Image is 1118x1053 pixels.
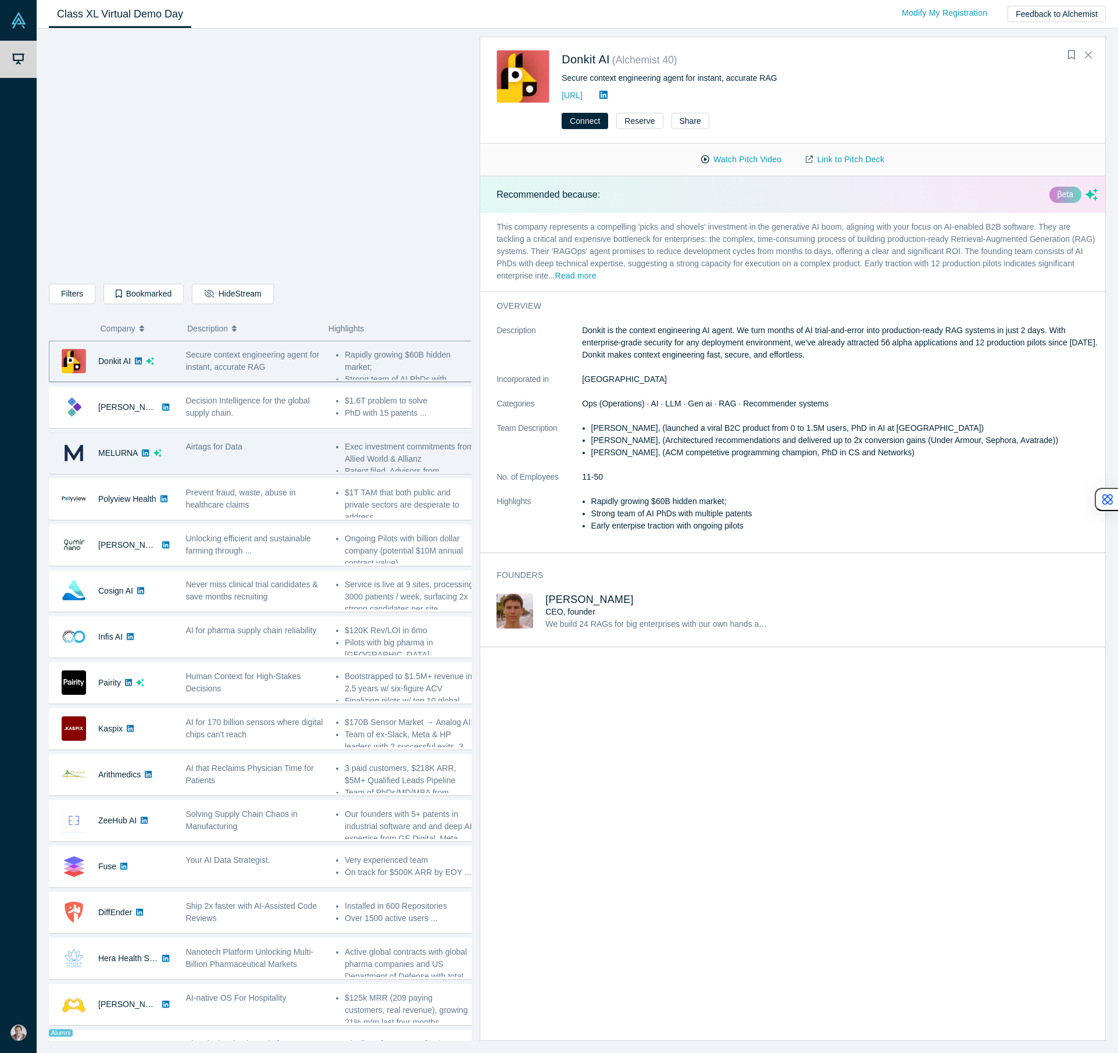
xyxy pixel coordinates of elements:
svg: dsa ai sparkles [146,357,154,365]
span: Prevent fraud, waste, abuse in healthcare claims [186,488,296,509]
a: Pairity [98,678,121,687]
li: Rapidly growing $60B hidden market; [591,495,1098,508]
a: [URL] [562,91,583,100]
span: CEO, founder [545,607,595,616]
dt: No. of Employees [497,471,582,495]
a: Class XL Virtual Demo Day [49,1,191,28]
dt: Incorporated in [497,373,582,398]
li: Team of PhDs/MD/MBA from [GEOGRAPHIC_DATA], [GEOGRAPHIC_DATA] and UMich. ... [345,787,474,836]
dd: [GEOGRAPHIC_DATA] [582,373,1098,385]
li: Strong team of AI PhDs with multiple patents ... [345,373,474,398]
img: DiffEnder's Logo [62,900,86,925]
a: [PERSON_NAME] [98,540,165,549]
li: PhD with 15 patents ... [345,407,474,419]
li: $1.6T problem to solve [345,395,474,407]
img: Donkit AI's Logo [62,349,86,373]
li: 3 paid customers, $218K ARR, $5M+ Qualified Leads Pipeline [345,762,474,787]
svg: dsa ai sparkles [1085,188,1098,201]
button: Watch Pitch Video [689,149,794,170]
li: Pilots with big pharma in [GEOGRAPHIC_DATA] ... [345,637,474,661]
p: This company represents a compelling 'picks and shovels' investment in the generative AI boom, al... [480,213,1114,291]
a: [PERSON_NAME] AI [98,1000,174,1009]
span: Secure context engineering agent for instant, accurate RAG [186,350,320,372]
span: Decision Intelligence for the global supply chain. [186,396,310,417]
span: AI for pharma supply chain reliability [186,626,317,635]
li: Team of ex-Slack, Meta & HP leaders with 2 successful exits, 3 ... [345,729,474,753]
li: Service is live at 9 sites, processing 3000 patients / week, surfacing 2x strong candidates per s... [345,579,474,615]
dd: 11-50 [582,471,1098,483]
li: [PERSON_NAME], (launched a viral B2C product from 0 to 1.5M users, PhD in AI at [GEOGRAPHIC_DATA]) [591,422,1098,434]
button: Read more [555,270,596,283]
p: Recommended because: [497,188,600,202]
button: Connect [562,113,608,129]
img: Donkit AI's Logo [497,50,549,103]
li: [PERSON_NAME], (ACM competetive programming champion, PhD in CS and Networks) [591,447,1098,459]
img: MELURNA's Logo [62,441,86,465]
li: Our founders with 5+ patents in industrial software and and deep AI expertise from GE Digital, Me... [345,808,474,845]
span: Human Context for High-Stakes Decisions [186,672,301,693]
span: Solving Supply Chain Chaos in Manufacturing [186,809,298,831]
dt: Categories [497,398,582,422]
img: Infis AI's Logo [62,624,86,649]
img: Kaspix's Logo [62,716,86,741]
button: Feedback to Alchemist [1008,6,1106,22]
img: Kimaru AI's Logo [62,395,86,419]
li: Active global contracts with global pharma companies and US Department of Defense with total esti... [345,946,474,995]
li: [PERSON_NAME], (Architectured recommendations and delivered up to 2x conversion gains (Under Armo... [591,434,1098,447]
a: Polyview Health [98,494,156,504]
img: Arithmedics's Logo [62,762,86,787]
button: HideStream [192,284,273,304]
span: We build 24 RAGs for big enterprises with our own hands and finally found a way how to build an A... [545,619,1062,629]
span: AI for 170 billion sensors where digital chips can't reach [186,718,323,739]
iframe: Alchemist Class XL Demo Day: Vault [49,38,471,275]
dt: Highlights [497,495,582,544]
li: Very experienced team [345,854,474,866]
a: Donkit AI [562,53,610,66]
li: Bootstrapped to $1.5M+ revenue in 2.5 years w/ six-figure ACV [345,670,474,695]
span: Description [187,316,228,341]
p: Donkit is the context engineering AI agent. We turn months of AI trial-and-error into production-... [582,324,1098,361]
img: Alchemist Vault Logo [10,12,27,28]
a: MELURNA [98,448,138,458]
span: Your AI Data Strategist. [186,855,270,865]
img: Hera Health Solutions's Logo [62,946,86,970]
button: Reserve [616,113,663,129]
dt: Description [497,324,582,373]
button: Filters [49,284,95,304]
li: Strong team of AI PhDs with multiple patents [591,508,1098,520]
div: βeta [1049,187,1082,203]
li: Installed in 600 Repositories [345,900,474,912]
span: Never miss clinical trial candidates & save months recruiting [186,580,318,601]
li: $170B Sensor Market → Analog AI; [345,716,474,729]
a: [PERSON_NAME] [98,402,165,412]
a: Modify My Registration [890,3,999,23]
svg: dsa ai sparkles [153,449,162,457]
li: Rapidly growing $60B hidden market; [345,349,474,373]
li: Finalizing pilots w/ top 10 global insurer & world's largest staffing ... [345,695,474,719]
span: Company [101,316,135,341]
li: Exec investment commitments from Allied World & Allianz [345,441,474,465]
li: $125k MRR (209 paying customers, real revenue), growing 21% m/m last four months ... [345,992,474,1029]
span: Alumni [49,1029,73,1037]
img: Fuse's Logo [62,854,86,879]
button: Bookmarked [103,284,184,304]
img: Pairity's Logo [62,670,86,695]
svg: dsa ai sparkles [136,679,144,687]
button: Company [101,316,176,341]
li: $120K Rev/LOI in 6mo [345,624,474,637]
a: Arithmedics [98,770,141,779]
button: Bookmark [1063,47,1080,63]
a: ZeeHub AI [98,816,137,825]
div: Secure context engineering agent for instant, accurate RAG [562,72,949,84]
img: Besty AI's Logo [62,992,86,1016]
img: Polyview Health's Logo [62,487,86,511]
li: Over 1500 active users ... [345,912,474,925]
li: On track for $500K ARR by EOY ... [345,866,474,879]
span: Unlocking efficient and sustainable farming through ... [186,534,311,555]
a: Hera Health Solutions [98,954,177,963]
button: Close [1080,46,1097,65]
span: AI that Reclaims Physician Time for Patients [186,763,314,785]
button: Share [671,113,709,129]
li: Ongoing Pilots with billion dollar company (potential $10M annual contract value) ... [345,533,474,569]
a: [PERSON_NAME] [545,594,634,605]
